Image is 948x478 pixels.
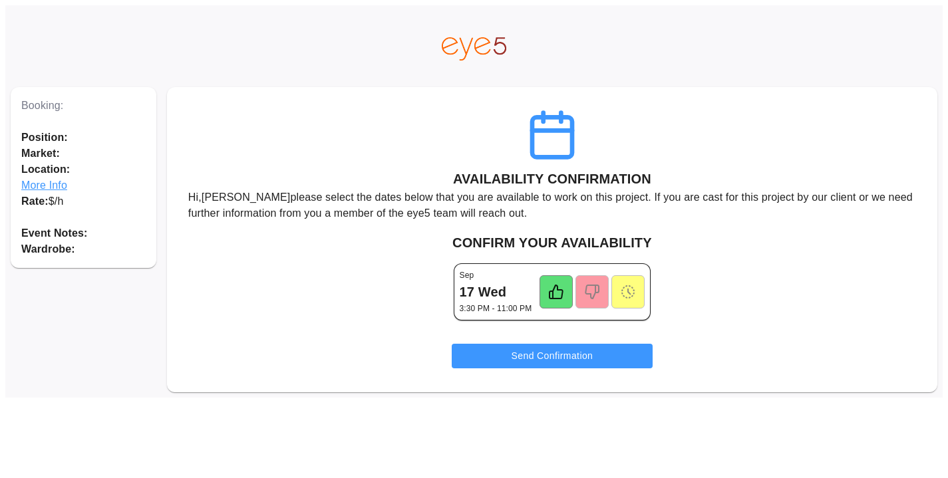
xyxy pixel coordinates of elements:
p: $ /h [21,193,146,209]
p: Event Notes: [21,225,146,241]
p: Wardrobe: [21,241,146,257]
p: Booking: [21,98,146,114]
h6: CONFIRM YOUR AVAILABILITY [178,232,927,253]
img: eye5 [442,37,506,60]
h6: 17 Wed [460,281,507,302]
span: Rate: [21,195,49,207]
span: More Info [21,178,146,193]
span: Position: [21,132,68,143]
p: 3:30 PM - 11:00 PM [460,302,532,314]
p: Hi, [PERSON_NAME] please select the dates below that you are available to work on this project. I... [188,189,916,221]
p: Sep [460,269,474,281]
span: Location: [21,162,146,178]
h6: AVAILABILITY CONFIRMATION [453,168,651,189]
span: Market: [21,148,60,159]
button: Send Confirmation [452,344,653,368]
